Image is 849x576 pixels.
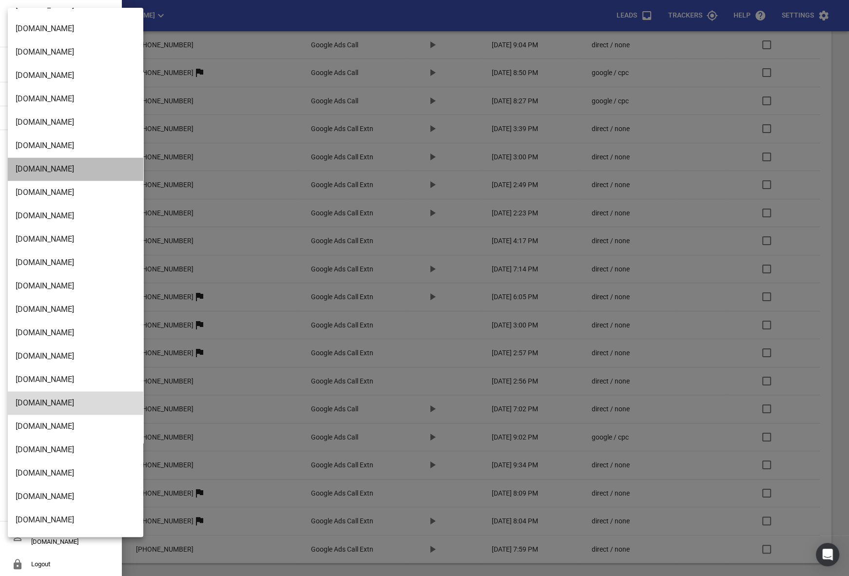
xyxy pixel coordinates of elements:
[8,40,143,64] li: [DOMAIN_NAME]
[8,415,143,438] li: [DOMAIN_NAME]
[8,438,143,461] li: [DOMAIN_NAME]
[8,274,143,298] li: [DOMAIN_NAME]
[8,461,143,485] li: [DOMAIN_NAME]
[8,508,143,532] li: [DOMAIN_NAME]
[8,204,143,228] li: [DOMAIN_NAME]
[8,181,143,204] li: [DOMAIN_NAME]
[816,543,839,566] div: Open Intercom Messenger
[8,532,143,555] li: [DOMAIN_NAME]
[8,485,143,508] li: [DOMAIN_NAME]
[8,368,143,391] li: [DOMAIN_NAME]
[8,134,143,157] li: [DOMAIN_NAME]
[8,111,143,134] li: [DOMAIN_NAME]
[8,345,143,368] li: [DOMAIN_NAME]
[8,87,143,111] li: [DOMAIN_NAME]
[8,251,143,274] li: [DOMAIN_NAME]
[8,157,143,181] li: [DOMAIN_NAME]
[8,298,143,321] li: [DOMAIN_NAME]
[8,228,143,251] li: [DOMAIN_NAME]
[8,391,143,415] li: [DOMAIN_NAME]
[8,64,143,87] li: [DOMAIN_NAME]
[8,17,143,40] li: [DOMAIN_NAME]
[8,321,143,345] li: [DOMAIN_NAME]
